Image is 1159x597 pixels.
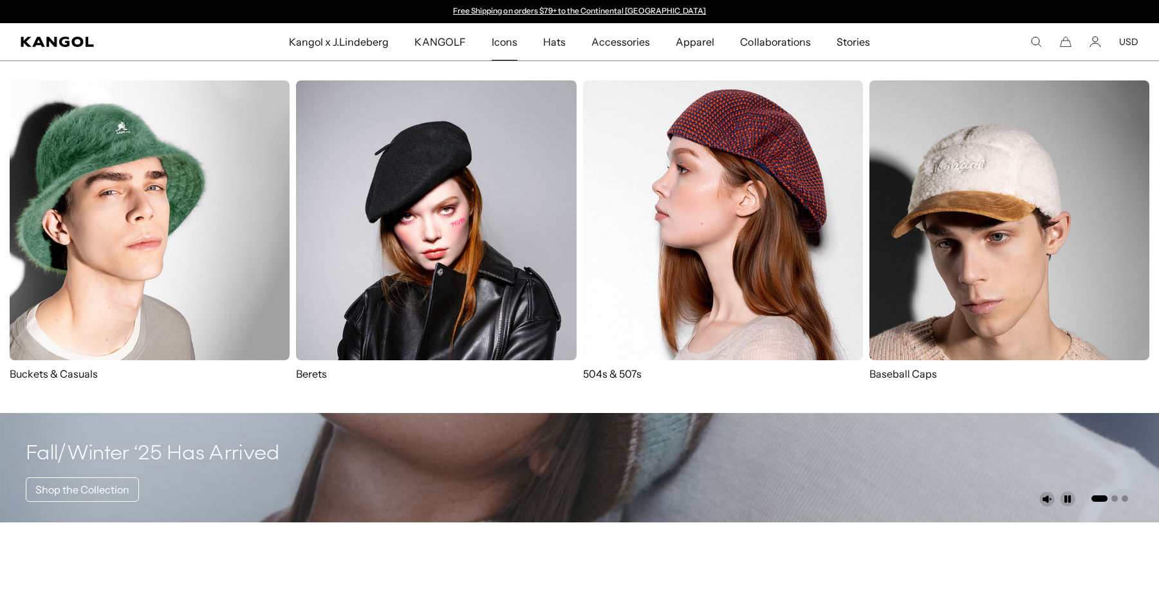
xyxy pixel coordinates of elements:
a: Apparel [663,23,727,60]
a: KANGOLF [402,23,478,60]
p: Baseball Caps [869,367,1149,381]
h4: Fall/Winter ‘25 Has Arrived [26,441,280,467]
summary: Search here [1030,36,1042,48]
a: Account [1089,36,1101,48]
p: Berets [296,367,576,381]
a: Free Shipping on orders $79+ to the Continental [GEOGRAPHIC_DATA] [453,6,706,15]
slideshow-component: Announcement bar [447,6,712,17]
a: 504s & 507s [583,80,863,381]
ul: Select a slide to show [1090,493,1128,503]
a: Stories [824,23,883,60]
span: Icons [492,23,517,60]
a: Kangol x J.Lindeberg [276,23,402,60]
a: Shop the Collection [26,477,139,502]
span: Accessories [591,23,650,60]
span: Apparel [676,23,714,60]
div: Announcement [447,6,712,17]
a: Kangol [21,37,191,47]
button: Go to slide 1 [1091,495,1108,502]
button: Unmute [1039,491,1055,507]
span: Collaborations [740,23,810,60]
p: 504s & 507s [583,367,863,381]
button: Go to slide 3 [1122,495,1128,502]
a: Buckets & Casuals [10,80,290,381]
span: Stories [837,23,870,60]
span: Kangol x J.Lindeberg [289,23,389,60]
span: KANGOLF [414,23,465,60]
a: Icons [479,23,530,60]
div: 1 of 2 [447,6,712,17]
button: Cart [1060,36,1071,48]
button: Pause [1060,491,1075,507]
p: Buckets & Casuals [10,367,290,381]
a: Collaborations [727,23,823,60]
a: Hats [530,23,579,60]
a: Accessories [579,23,663,60]
button: Go to slide 2 [1111,495,1118,502]
a: Baseball Caps [869,80,1149,394]
button: USD [1119,36,1138,48]
a: Berets [296,80,576,381]
span: Hats [543,23,566,60]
